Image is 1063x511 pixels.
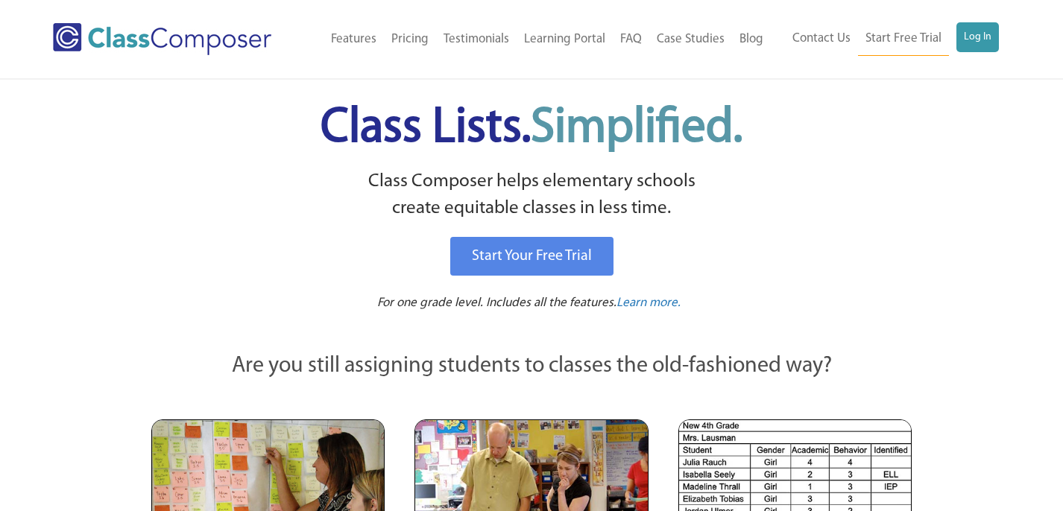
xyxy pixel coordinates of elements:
a: Case Studies [649,23,732,56]
a: Features [324,23,384,56]
p: Class Composer helps elementary schools create equitable classes in less time. [149,168,914,223]
a: Log In [956,22,999,52]
span: Learn more. [616,296,681,309]
a: Learn more. [616,294,681,313]
nav: Header Menu [771,22,999,56]
span: For one grade level. Includes all the features. [377,296,616,309]
a: Blog [732,23,771,56]
img: Class Composer [53,23,271,55]
a: Start Your Free Trial [450,237,613,276]
a: Start Free Trial [858,22,949,56]
a: Contact Us [785,22,858,55]
nav: Header Menu [303,23,771,56]
span: Start Your Free Trial [472,249,592,264]
span: Class Lists. [321,104,742,153]
a: FAQ [613,23,649,56]
a: Learning Portal [517,23,613,56]
a: Testimonials [436,23,517,56]
a: Pricing [384,23,436,56]
p: Are you still assigning students to classes the old-fashioned way? [151,350,912,383]
span: Simplified. [531,104,742,153]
